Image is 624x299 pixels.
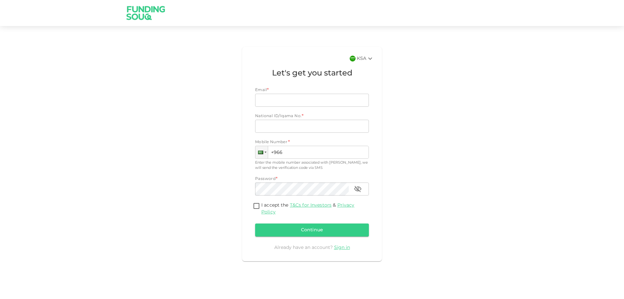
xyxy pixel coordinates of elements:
[255,146,268,158] div: Saudi Arabia: + 966
[290,203,331,208] a: T&Cs for Investors
[255,139,287,146] span: Mobile Number
[357,55,374,62] div: KSA
[255,177,276,181] span: Password
[255,160,369,171] div: Enter the mobile number associated with [PERSON_NAME], we will send the verification code via SMS
[255,88,267,92] span: Email
[255,94,362,107] input: email
[255,244,369,251] div: Already have an account?
[255,183,349,196] input: password
[255,114,302,118] span: National ID/Iqama No.
[261,203,354,214] span: I accept the &
[255,68,369,79] h1: Let's get you started
[252,202,261,211] span: termsConditionsForInvestmentsAccepted
[334,245,350,250] a: Sign in
[350,56,356,61] img: flag-sa.b9a346574cdc8950dd34b50780441f57.svg
[261,203,354,214] a: Privacy Policy
[255,224,369,237] button: Continue
[255,120,369,133] input: nationalId
[255,146,369,159] input: 1 (702) 123-4567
